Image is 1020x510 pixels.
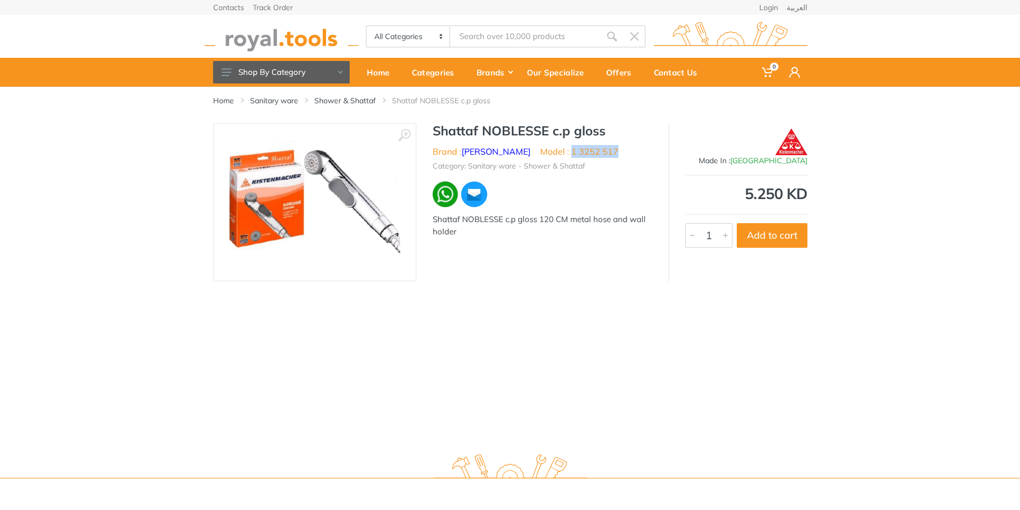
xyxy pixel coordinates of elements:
img: ma.webp [460,180,488,208]
img: royal.tools Logo [433,454,587,484]
div: 5.250 KD [685,186,807,201]
li: Category: Sanitary ware - Shower & Shattaf [433,161,585,172]
a: Home [359,58,404,87]
a: Offers [599,58,646,87]
a: Contacts [213,4,244,11]
h1: Shattaf NOBLESSE c.p gloss [433,123,652,139]
a: Track Order [253,4,293,11]
select: Category [367,26,451,47]
a: Login [759,4,778,11]
a: 0 [754,58,782,87]
a: Our Specialize [519,58,599,87]
div: Contact Us [646,61,712,83]
a: العربية [787,4,807,11]
a: Shower & Shattaf [314,95,376,106]
button: Shop By Category [213,61,350,83]
img: wa.webp [433,181,458,207]
img: Royal Tools - Shattaf NOBLESSE c.p gloss [229,135,400,270]
a: [PERSON_NAME] [462,146,531,157]
input: Site search [450,25,600,48]
nav: breadcrumb [213,95,807,106]
li: Brand : [433,145,531,158]
li: Model : 1 3252 517 [540,145,618,158]
li: Shattaf NOBLESSE c.p gloss [392,95,507,106]
div: Brands [469,61,519,83]
span: [GEOGRAPHIC_DATA] [730,156,807,165]
div: Shattaf NOBLESSE c.p gloss 120 CM metal hose and wall holder [433,214,652,238]
img: KISTENMACHER [775,128,807,155]
a: Sanitary ware [250,95,298,106]
button: Add to cart [737,223,807,248]
span: 0 [770,63,779,71]
div: Home [359,61,404,83]
div: Offers [599,61,646,83]
a: Contact Us [646,58,712,87]
div: Made In : [685,155,807,166]
div: Categories [404,61,469,83]
a: Categories [404,58,469,87]
img: royal.tools Logo [654,22,807,51]
div: Our Specialize [519,61,599,83]
a: Home [213,95,234,106]
img: royal.tools Logo [205,22,358,51]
